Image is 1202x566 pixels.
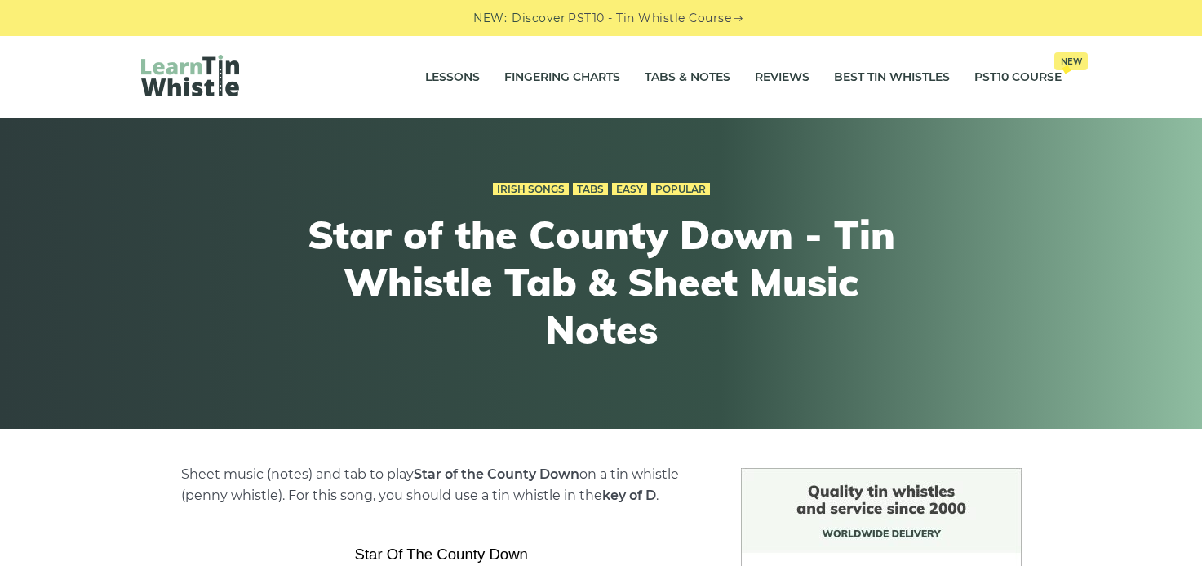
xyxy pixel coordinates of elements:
[645,57,730,98] a: Tabs & Notes
[181,464,702,506] p: Sheet music (notes) and tab to play on a tin whistle (penny whistle). For this song, you should u...
[602,488,656,503] strong: key of D
[493,183,569,196] a: Irish Songs
[651,183,710,196] a: Popular
[974,57,1062,98] a: PST10 CourseNew
[141,55,239,96] img: LearnTinWhistle.com
[425,57,480,98] a: Lessons
[612,183,647,196] a: Easy
[573,183,608,196] a: Tabs
[414,466,579,482] strong: Star of the County Down
[834,57,950,98] a: Best Tin Whistles
[1054,52,1088,70] span: New
[301,212,902,353] h1: Star of the County Down - Tin Whistle Tab & Sheet Music Notes
[755,57,809,98] a: Reviews
[504,57,620,98] a: Fingering Charts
